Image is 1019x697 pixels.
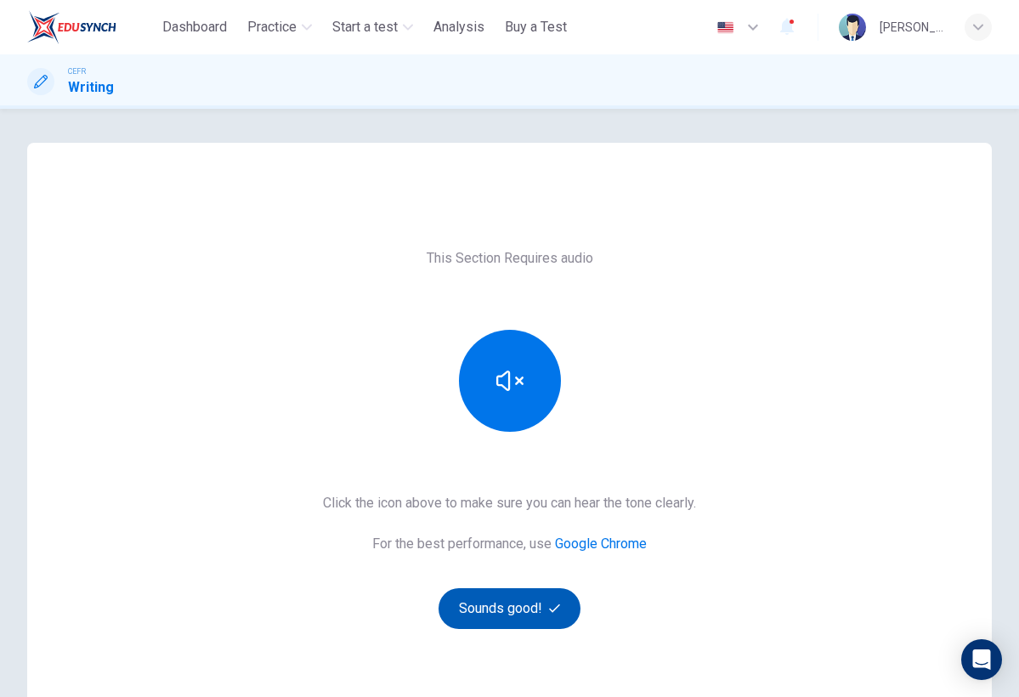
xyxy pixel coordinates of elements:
button: Start a test [326,12,420,42]
a: ELTC logo [27,10,156,44]
button: Practice [241,12,319,42]
span: Analysis [433,17,484,37]
span: Practice [247,17,297,37]
button: Buy a Test [498,12,574,42]
button: Analysis [427,12,491,42]
span: Dashboard [162,17,227,37]
img: en [715,21,736,34]
button: Dashboard [156,12,234,42]
a: Google Chrome [555,535,647,552]
span: Buy a Test [505,17,567,37]
h6: For the best performance, use [372,534,647,554]
img: ELTC logo [27,10,116,44]
span: Start a test [332,17,398,37]
span: CEFR [68,65,86,77]
div: Open Intercom Messenger [961,639,1002,680]
img: Profile picture [839,14,866,41]
div: [PERSON_NAME] [PERSON_NAME] [880,17,944,37]
button: Sounds good! [439,588,581,629]
h6: This Section Requires audio [427,248,593,269]
h1: Writing [68,77,114,98]
h6: Click the icon above to make sure you can hear the tone clearly. [323,493,696,513]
